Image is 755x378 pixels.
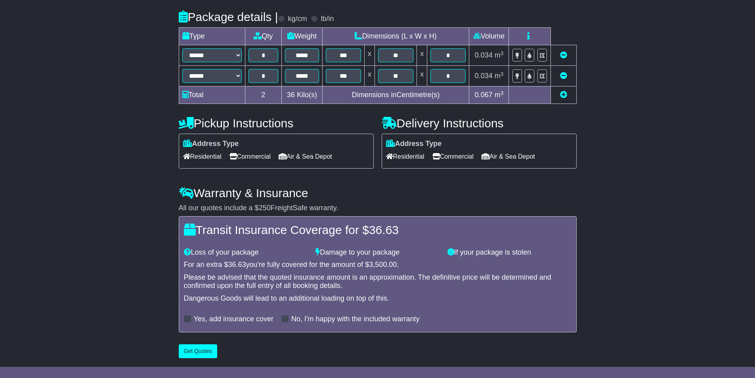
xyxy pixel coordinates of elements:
[245,86,282,104] td: 2
[179,10,278,23] h4: Package details |
[180,248,312,257] div: Loss of your package
[560,91,567,99] a: Add new item
[228,261,246,269] span: 36.63
[179,186,577,200] h4: Warranty & Insurance
[282,28,323,45] td: Weight
[364,45,375,66] td: x
[179,204,577,213] div: All our quotes include a $ FreightSafe warranty.
[364,66,375,86] td: x
[291,315,420,324] label: No, I'm happy with the included warranty
[322,86,469,104] td: Dimensions in Centimetre(s)
[475,72,493,80] span: 0.034
[184,261,572,269] div: For an extra $ you're fully covered for the amount of $ .
[287,91,295,99] span: 36
[179,344,218,358] button: Get Quotes
[184,294,572,303] div: Dangerous Goods will lead to an additional loading on top of this.
[560,72,567,80] a: Remove this item
[495,91,504,99] span: m
[495,72,504,80] span: m
[369,223,399,236] span: 36.63
[501,71,504,77] sup: 3
[183,150,222,163] span: Residential
[282,86,323,104] td: Kilo(s)
[469,28,509,45] td: Volume
[560,51,567,59] a: Remove this item
[501,90,504,96] sup: 3
[369,261,397,269] span: 3,500.00
[184,273,572,290] div: Please be advised that the quoted insurance amount is an approximation. The definitive price will...
[179,86,245,104] td: Total
[443,248,575,257] div: If your package is stolen
[229,150,271,163] span: Commercial
[259,204,271,212] span: 250
[321,15,334,23] label: lb/in
[288,15,307,23] label: kg/cm
[382,117,577,130] h4: Delivery Instructions
[495,51,504,59] span: m
[312,248,443,257] div: Damage to your package
[501,50,504,56] sup: 3
[184,223,572,236] h4: Transit Insurance Coverage for $
[475,91,493,99] span: 0.067
[417,45,427,66] td: x
[322,28,469,45] td: Dimensions (L x W x H)
[482,150,535,163] span: Air & Sea Depot
[179,117,374,130] h4: Pickup Instructions
[245,28,282,45] td: Qty
[194,315,273,324] label: Yes, add insurance cover
[279,150,332,163] span: Air & Sea Depot
[183,140,239,148] label: Address Type
[432,150,474,163] span: Commercial
[179,28,245,45] td: Type
[475,51,493,59] span: 0.034
[386,140,442,148] label: Address Type
[386,150,424,163] span: Residential
[417,66,427,86] td: x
